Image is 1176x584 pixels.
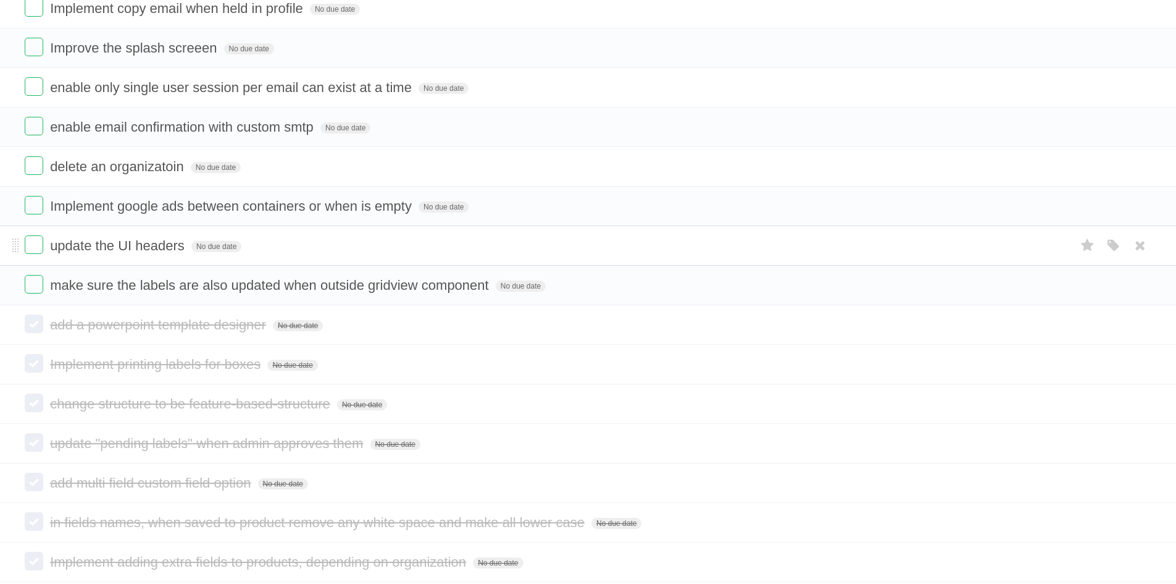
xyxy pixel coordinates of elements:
[191,162,241,173] span: No due date
[25,473,43,491] label: Done
[25,433,43,452] label: Done
[370,439,420,450] span: No due date
[191,241,241,252] span: No due date
[496,281,546,292] span: No due date
[50,396,333,412] span: change structure to be feature-based-structure
[50,80,415,95] span: enable only single user session per email can exist at a time
[591,518,641,529] span: No due date
[50,159,187,174] span: delete an organizatoin
[320,122,370,133] span: No due date
[50,475,254,491] span: add multi field custom field option
[419,83,469,94] span: No due date
[25,275,43,294] label: Done
[25,196,43,214] label: Done
[25,38,43,56] label: Done
[25,354,43,373] label: Done
[25,512,43,531] label: Done
[1076,235,1099,256] label: Star task
[50,198,415,214] span: Implement google ads between containers or when is empty
[267,360,317,371] span: No due date
[25,552,43,570] label: Done
[50,277,492,293] span: make sure the labels are also updated when outside gridview component
[224,43,274,54] span: No due date
[50,357,264,372] span: Implement printing labels for boxes
[473,557,523,569] span: No due date
[25,315,43,333] label: Done
[337,399,387,410] span: No due date
[50,554,469,570] span: Implement adding extra fields to products, depending on organization
[50,317,269,332] span: add a powerpoint template designer
[310,4,360,15] span: No due date
[50,119,317,135] span: enable email confirmation with custom smtp
[25,394,43,412] label: Done
[50,1,306,16] span: Implement copy email when held in profile
[50,436,366,451] span: update "pending labels" when admin approves them
[419,201,469,213] span: No due date
[258,478,308,489] span: No due date
[25,235,43,254] label: Done
[25,156,43,175] label: Done
[50,40,220,56] span: Improve the splash screeen
[50,238,188,253] span: update the UI headers
[50,515,588,530] span: in fields names, when saved to product remove any white space and make all lower case
[25,77,43,96] label: Done
[273,320,323,331] span: No due date
[25,117,43,135] label: Done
